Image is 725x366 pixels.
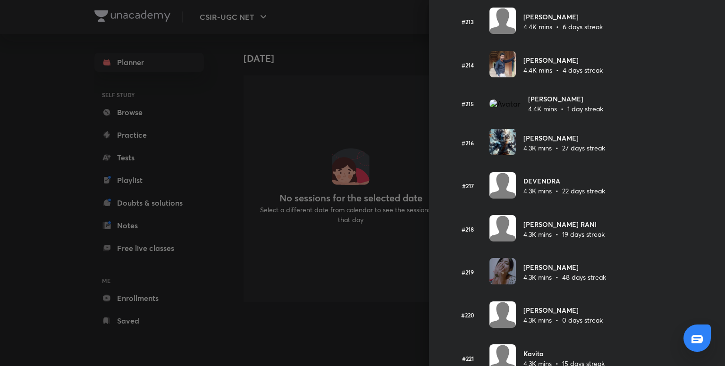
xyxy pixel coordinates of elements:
h6: #213 [452,17,484,26]
h6: [PERSON_NAME] [523,55,603,65]
img: Avatar [489,129,516,155]
img: Avatar [489,100,521,108]
h6: DEVENDRA [523,176,605,186]
p: 4.3K mins • 19 days streak [523,229,605,239]
p: 4.4K mins • 6 days streak [523,22,603,32]
h6: [PERSON_NAME] [523,305,603,315]
img: Avatar [489,172,516,199]
h6: [PERSON_NAME] [523,12,603,22]
p: 4.3K mins • 27 days streak [523,143,605,153]
p: 4.3K mins • 22 days streak [523,186,605,196]
img: Avatar [489,258,516,284]
p: 4.4K mins • 4 days streak [523,65,603,75]
h6: [PERSON_NAME] [528,94,603,104]
p: 4.3K mins • 48 days streak [523,272,606,282]
h6: [PERSON_NAME] RANI [523,219,605,229]
h6: Kavita [523,349,605,358]
h6: #214 [452,61,484,69]
h6: #215 [452,100,484,108]
img: Avatar [489,8,516,34]
h6: #217 [452,182,484,190]
img: Avatar [489,301,516,328]
p: 4.3K mins • 0 days streak [523,315,603,325]
h6: #220 [452,311,484,319]
img: Avatar [489,51,516,77]
h6: #219 [452,268,484,276]
h6: [PERSON_NAME] [523,133,605,143]
h6: #216 [452,139,484,147]
p: 4.4K mins • 1 day streak [528,104,603,114]
img: Avatar [489,215,516,241]
h6: [PERSON_NAME] [523,262,606,272]
h6: #221 [452,354,484,363]
h6: #218 [452,225,484,233]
